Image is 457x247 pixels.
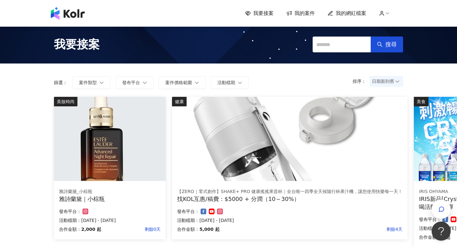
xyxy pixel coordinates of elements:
[172,97,187,106] div: 健康
[177,189,402,195] div: 【ZERO｜零式創作】SHAKE+ PRO 健康搖搖果昔杯｜全台唯一四季全天候隨行杯果汁機，讓您使用快樂每一天！
[177,208,199,215] p: 發布平台：
[177,195,402,203] div: 找KOL互惠/稿費：$5000 + 分潤（10～30%）
[72,76,110,89] button: 案件類型
[54,80,67,85] p: 篩選：
[122,80,140,85] span: 發布平台
[159,76,206,89] button: 案件價格範圍
[59,189,161,195] div: 雅詩蘭黛_小棕瓶
[51,7,85,20] img: logo
[59,195,161,203] div: 雅詩蘭黛｜小棕瓶
[371,37,403,52] button: 搜尋
[165,80,192,85] span: 案件價格範圍
[211,76,249,89] button: 活動檔期
[419,216,441,223] p: 發布平台：
[54,97,166,181] img: 雅詩蘭黛｜小棕瓶
[253,10,274,17] span: 我要接案
[199,225,219,233] p: 5,000 起
[385,41,397,48] span: 搜尋
[372,77,401,86] span: 日期新到舊
[377,42,383,47] span: search
[217,80,235,85] span: 活動檔期
[59,217,161,224] p: 活動檔期：[DATE] - [DATE]
[220,225,403,233] p: 剩餘4天
[79,80,97,85] span: 案件類型
[295,10,315,17] span: 我的案件
[59,225,81,233] p: 合作金額：
[116,76,154,89] button: 發布平台
[432,222,451,241] iframe: Help Scout Beacon - Open
[59,208,81,215] p: 發布平台：
[81,225,101,233] p: 2,000 起
[177,225,199,233] p: 合作金額：
[414,97,428,106] div: 美食
[286,10,315,17] a: 我的案件
[419,233,441,241] p: 合作金額：
[101,225,161,233] p: 剩餘0天
[336,10,366,17] span: 我的網紅檔案
[172,97,407,181] img: 【ZERO｜零式創作】SHAKE+ pro 健康搖搖果昔杯｜全台唯一四季全天候隨行杯果汁機，讓您使用快樂每一天！
[353,79,370,84] p: 排序：
[328,10,366,17] a: 我的網紅檔案
[54,37,100,52] span: 我要接案
[245,10,274,17] a: 我要接案
[54,97,77,106] div: 美妝時尚
[177,217,402,224] p: 活動檔期：[DATE] - [DATE]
